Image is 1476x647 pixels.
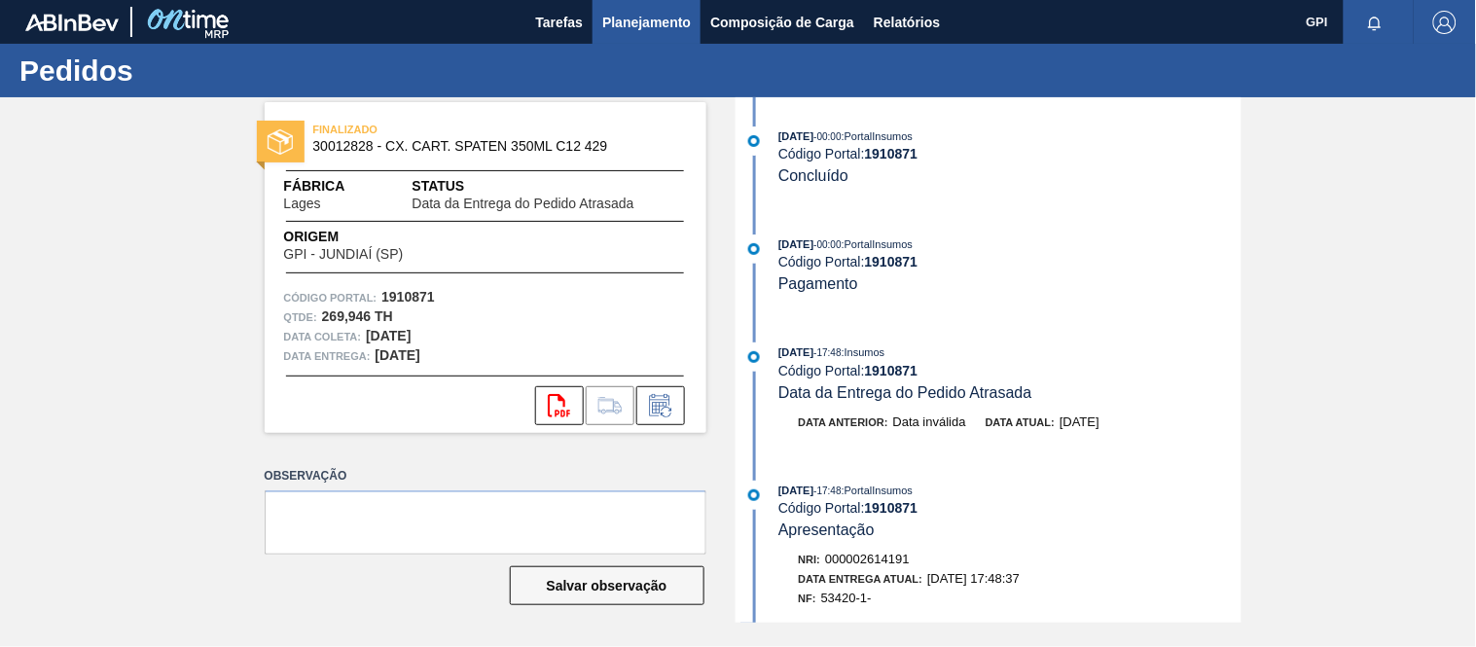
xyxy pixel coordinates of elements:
[25,14,119,31] img: TNhmsLtSVTkK8tSr43FrP2fwEKptu5GPRR3wAAAABJRU5ErkJggg==
[284,176,382,197] span: Fábrica
[778,130,813,142] span: [DATE]
[842,485,913,496] span: : PortalInsumos
[535,11,583,34] span: Tarefas
[366,328,411,343] strong: [DATE]
[1433,11,1457,34] img: Logout
[19,59,365,82] h1: Pedidos
[602,11,691,34] span: Planejamento
[710,11,854,34] span: Composição de Carga
[748,489,760,501] img: atual
[778,238,813,250] span: [DATE]
[748,135,760,147] img: atual
[1344,9,1406,36] button: Notificações
[778,346,813,358] span: [DATE]
[778,384,1032,401] span: Data da Entrega do Pedido Atrasada
[986,416,1055,428] span: Data atual:
[814,131,842,142] span: - 00:00
[874,11,940,34] span: Relatórios
[322,308,393,324] strong: 269,946 TH
[636,386,685,425] div: Informar alteração no pedido
[313,139,666,154] span: 30012828 - CX. CART. SPATEN 350ML C12 429
[284,288,378,307] span: Código Portal:
[284,307,317,327] span: Qtde :
[284,327,362,346] span: Data coleta:
[865,500,918,516] strong: 1910871
[265,462,706,490] label: Observação
[814,485,842,496] span: - 17:48
[799,416,888,428] span: Data anterior:
[799,593,816,604] span: NF:
[778,275,858,292] span: Pagamento
[778,500,1241,516] div: Código Portal:
[778,254,1241,270] div: Código Portal:
[284,227,459,247] span: Origem
[799,554,821,565] span: Nri:
[842,130,913,142] span: : PortalInsumos
[893,414,966,429] span: Data inválida
[778,521,875,538] span: Apresentação
[778,485,813,496] span: [DATE]
[313,120,586,139] span: FINALIZADO
[510,566,704,605] button: Salvar observação
[842,346,885,358] span: : Insumos
[865,363,918,378] strong: 1910871
[865,146,918,162] strong: 1910871
[376,347,420,363] strong: [DATE]
[381,289,435,305] strong: 1910871
[748,351,760,363] img: atual
[799,573,923,585] span: Data Entrega Atual:
[865,254,918,270] strong: 1910871
[814,347,842,358] span: - 17:48
[413,197,634,211] span: Data da Entrega do Pedido Atrasada
[778,363,1241,378] div: Código Portal:
[825,552,910,566] span: 000002614191
[413,176,687,197] span: Status
[748,243,760,255] img: atual
[284,197,321,211] span: Lages
[284,346,371,366] span: Data entrega:
[284,247,404,262] span: GPI - JUNDIAÍ (SP)
[535,386,584,425] div: Abrir arquivo PDF
[586,386,634,425] div: Ir para Composição de Carga
[1060,414,1099,429] span: [DATE]
[927,571,1020,586] span: [DATE] 17:48:37
[268,129,293,155] img: status
[778,146,1241,162] div: Código Portal:
[842,238,913,250] span: : PortalInsumos
[778,167,848,184] span: Concluído
[821,591,872,605] span: 53420-1-
[814,239,842,250] span: - 00:00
